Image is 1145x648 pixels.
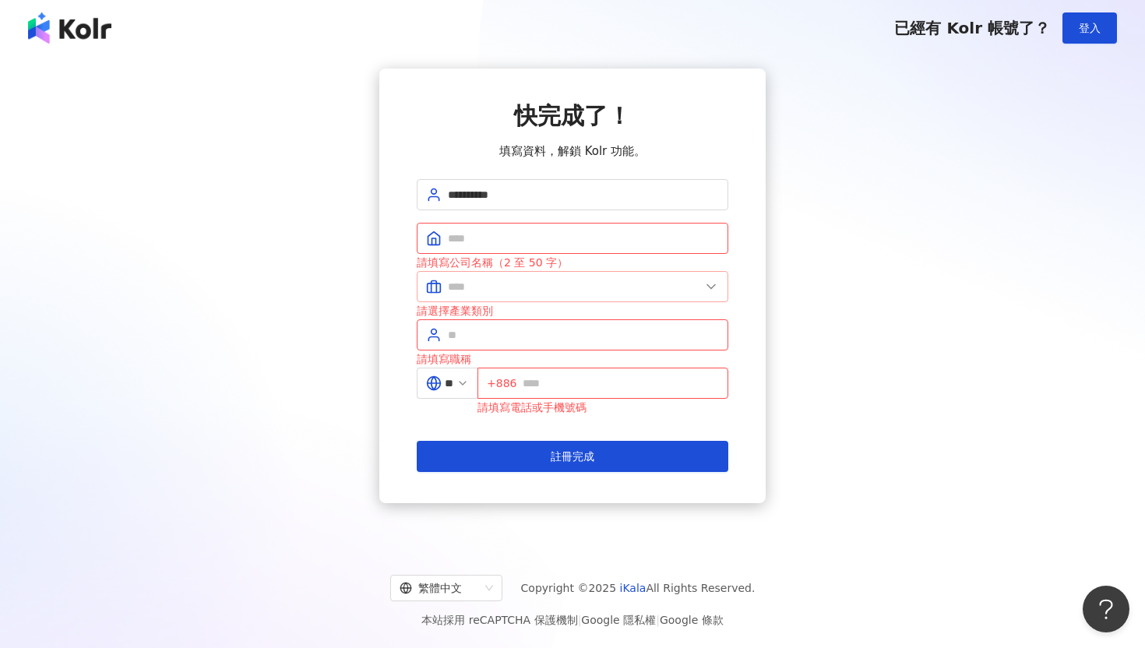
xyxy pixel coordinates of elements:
[581,614,656,626] a: Google 隱私權
[1079,22,1101,34] span: 登入
[417,302,728,319] div: 請選擇產業類別
[660,614,724,626] a: Google 條款
[400,576,479,600] div: 繁體中文
[514,102,631,129] span: 快完成了！
[1083,586,1129,632] iframe: Help Scout Beacon - Open
[656,614,660,626] span: |
[894,19,1050,37] span: 已經有 Kolr 帳號了？
[620,582,646,594] a: iKala
[477,399,728,416] div: 請填寫電話或手機號碼
[521,579,756,597] span: Copyright © 2025 All Rights Reserved.
[417,254,728,271] div: 請填寫公司名稱（2 至 50 字）
[417,350,728,368] div: 請填寫職稱
[28,12,111,44] img: logo
[578,614,582,626] span: |
[417,441,728,472] button: 註冊完成
[487,375,516,392] span: +886
[551,450,594,463] span: 註冊完成
[1062,12,1117,44] button: 登入
[421,611,723,629] span: 本站採用 reCAPTCHA 保護機制
[499,142,646,160] span: 填寫資料，解鎖 Kolr 功能。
